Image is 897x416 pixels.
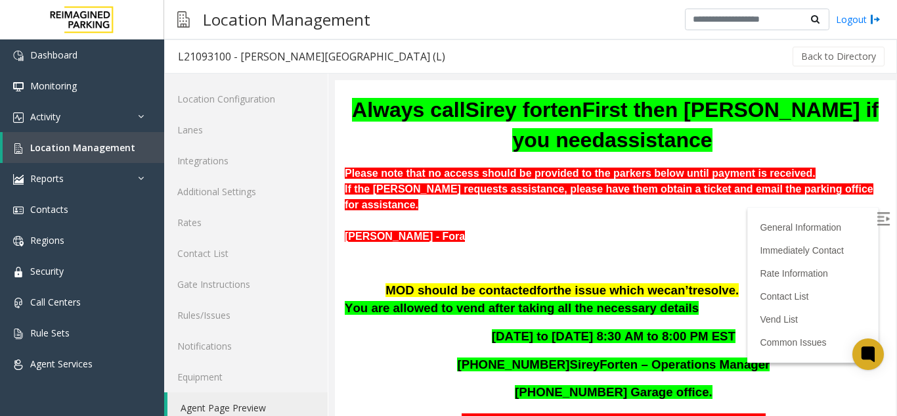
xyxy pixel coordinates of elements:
span: for [202,203,218,217]
a: Location Management [3,132,164,163]
img: 'icon' [13,329,24,339]
span: resolve [358,203,401,217]
img: Open/Close Sidebar Menu [542,132,555,145]
span: assistance [270,48,378,72]
span: Monitoring [30,80,77,92]
img: 'icon' [13,112,24,123]
a: Vend List [425,234,463,244]
span: Always call [17,18,131,41]
font: [PERSON_NAME] - Fora [10,150,130,162]
span: Security [30,265,64,277]
h3: Location Management [196,3,377,35]
div: L21093100 - [PERSON_NAME][GEOGRAPHIC_DATA] (L) [178,48,445,65]
a: Contact List [425,211,473,221]
span: – After [329,333,368,347]
span: Activity [30,110,60,123]
img: 'icon' [13,236,24,246]
span: MOD should be contacted [51,203,202,217]
a: Gate Instructions [164,269,328,300]
img: 'icon' [13,143,24,154]
img: 'icon' [13,298,24,308]
a: Rules/Issues [164,300,328,331]
span: Sirey [131,18,182,42]
span: [DATE] to [DATE] 8:30 AM to 8:00 PM EST [157,249,401,263]
span: ca [329,203,343,217]
span: Location Management [30,141,135,154]
img: 'icon' [13,205,24,216]
b: Please note that no access should be provided to the parkers below until payment is received. [10,87,481,99]
a: Rate Information [425,188,493,198]
span: Forten – Operations Manager [265,277,435,291]
span: forten [188,18,248,42]
span: the issue which we [218,203,329,217]
img: 'icon' [13,51,24,61]
a: Equipment [164,361,328,392]
a: Rates [164,207,328,238]
span: Agent Services [30,358,93,370]
b: If the [PERSON_NAME] requests assistance, please have them obtain a ticket and email the parking ... [10,103,538,130]
span: First then [PERSON_NAME] if you need [177,18,543,71]
img: 'icon' [13,359,24,370]
span: n’t [343,203,358,217]
a: Lanes [164,114,328,145]
span: Reports [30,172,64,185]
span: . [401,203,404,217]
a: General Information [425,142,506,152]
a: Immediately Contact [425,165,509,175]
a: Common Issues [425,257,491,267]
span: Rule Sets [30,327,70,339]
a: Notifications [164,331,328,361]
span: Contacts [30,203,68,216]
span: [PHONE_NUMBER] [122,277,234,291]
img: 'icon' [13,81,24,92]
span: Call Centers [30,296,81,308]
img: 'icon' [13,267,24,277]
img: 'icon' [13,174,24,185]
span: You are allowed to vend after taking all the necessary details [10,221,364,235]
a: Integrations [164,145,328,176]
button: Back to Directory [793,47,885,66]
img: pageIcon [177,3,190,35]
img: logout [870,12,881,26]
a: Contact List [164,238,328,269]
span: After Hours [127,333,194,347]
span: Sirey [235,277,265,292]
a: Logout [836,12,881,26]
span: Dashboard [30,49,77,61]
span: Regions [30,234,64,246]
span: and Weekends Contact [194,333,329,347]
span: 8 P.M. EST [368,333,430,347]
a: Location Configuration [164,83,328,114]
span: [PHONE_NUMBER] Garage office. [180,305,378,319]
a: Additional Settings [164,176,328,207]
